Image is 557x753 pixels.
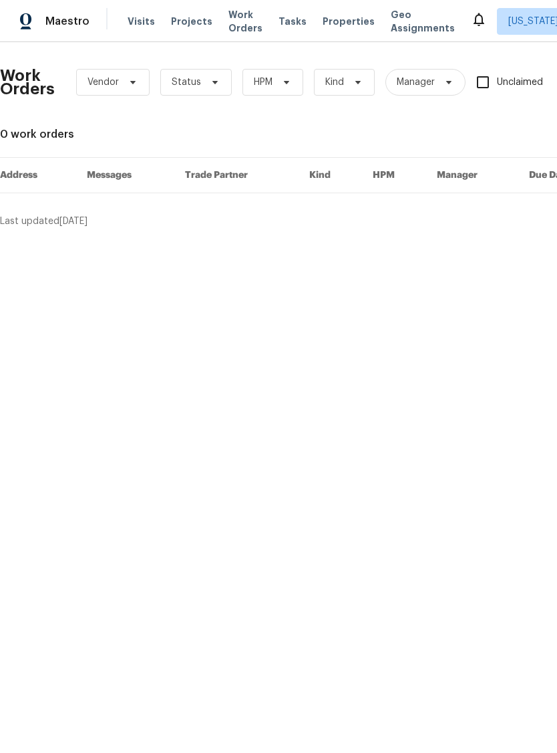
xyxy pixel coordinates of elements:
[254,76,272,89] span: HPM
[174,158,299,193] th: Trade Partner
[172,76,201,89] span: Status
[497,76,543,90] span: Unclaimed
[278,17,307,26] span: Tasks
[397,76,435,89] span: Manager
[391,8,455,35] span: Geo Assignments
[228,8,262,35] span: Work Orders
[171,15,212,28] span: Projects
[45,15,89,28] span: Maestro
[325,76,344,89] span: Kind
[426,158,518,193] th: Manager
[323,15,375,28] span: Properties
[128,15,155,28] span: Visits
[87,76,119,89] span: Vendor
[299,158,362,193] th: Kind
[59,217,87,226] span: [DATE]
[362,158,426,193] th: HPM
[76,158,174,193] th: Messages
